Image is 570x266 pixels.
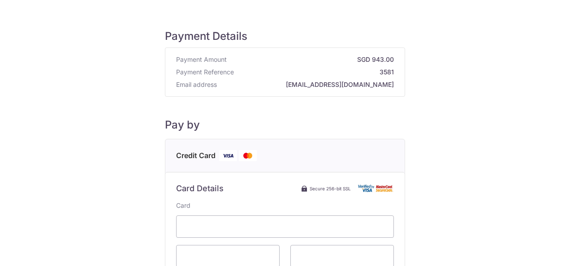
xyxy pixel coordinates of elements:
[176,80,217,89] span: Email address
[358,184,394,192] img: Card secure
[239,150,257,161] img: Mastercard
[165,118,405,132] h5: Pay by
[165,30,405,43] h5: Payment Details
[237,68,394,77] strong: 3581
[176,201,190,210] label: Card
[176,55,227,64] span: Payment Amount
[310,185,351,192] span: Secure 256-bit SSL
[176,150,216,161] span: Credit Card
[176,68,234,77] span: Payment Reference
[220,80,394,89] strong: [EMAIL_ADDRESS][DOMAIN_NAME]
[184,251,272,262] iframe: Secure card expiration date input frame
[230,55,394,64] strong: SGD 943.00
[219,150,237,161] img: Visa
[184,221,386,232] iframe: Secure card number input frame
[298,251,386,262] iframe: Secure card security code input frame
[176,183,224,194] h6: Card Details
